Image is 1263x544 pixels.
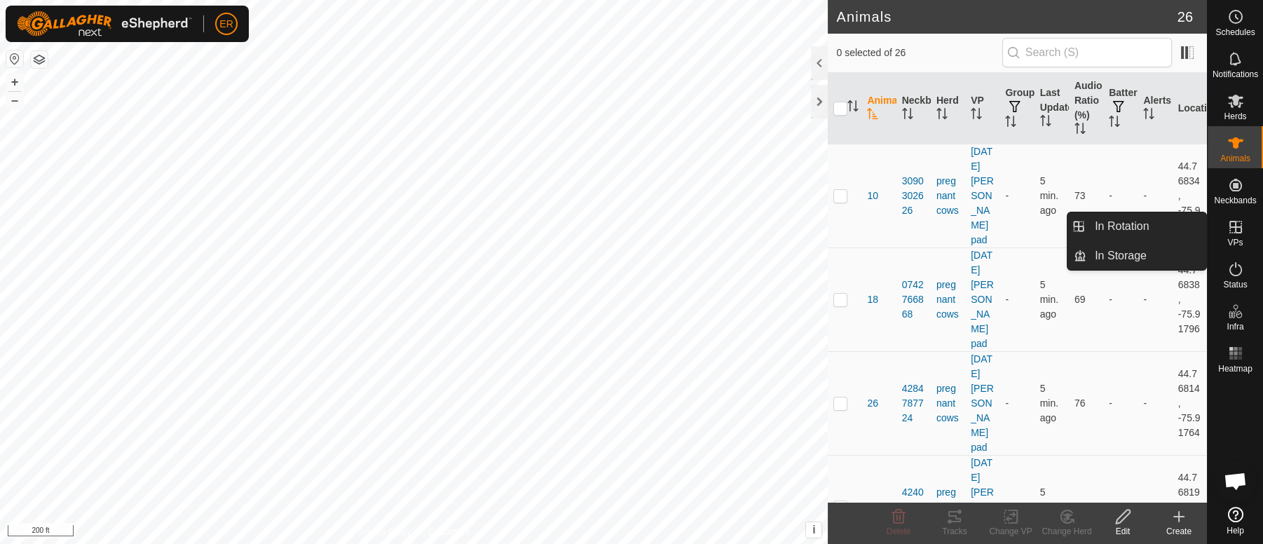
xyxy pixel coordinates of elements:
[836,8,1177,25] h2: Animals
[1040,279,1058,320] span: Aug 28, 2025, 9:05 PM
[1069,73,1103,144] th: Audio Ratio (%)
[1103,247,1138,351] td: -
[936,174,960,218] div: pregnant cows
[1227,526,1244,535] span: Help
[1103,351,1138,455] td: -
[1227,238,1243,247] span: VPs
[902,278,925,322] div: 0742766868
[1224,112,1246,121] span: Herds
[1173,144,1207,247] td: 44.76834, -75.91793
[1223,280,1247,289] span: Status
[1218,365,1252,373] span: Heatmap
[1074,125,1086,136] p-sorticon: Activate to sort
[902,381,925,426] div: 4284787724
[971,353,994,453] a: [DATE] [PERSON_NAME] pad
[847,102,859,114] p-sorticon: Activate to sort
[1177,6,1193,27] span: 26
[1138,351,1172,455] td: -
[1005,118,1016,129] p-sorticon: Activate to sort
[1067,242,1206,270] li: In Storage
[31,51,48,68] button: Map Layers
[1173,351,1207,455] td: 44.76814, -75.91764
[867,189,878,203] span: 10
[1103,144,1138,247] td: -
[1002,38,1172,67] input: Search (S)
[1040,383,1058,423] span: Aug 28, 2025, 9:05 PM
[1173,247,1207,351] td: 44.76838, -75.91796
[1227,322,1243,331] span: Infra
[6,92,23,109] button: –
[999,247,1034,351] td: -
[936,381,960,426] div: pregnant cows
[931,73,965,144] th: Herd
[1095,218,1149,235] span: In Rotation
[806,522,821,538] button: i
[999,351,1034,455] td: -
[1040,487,1058,527] span: Aug 28, 2025, 9:05 PM
[867,500,878,515] span: 33
[971,250,994,349] a: [DATE] [PERSON_NAME] pad
[1035,73,1069,144] th: Last Updated
[867,292,878,307] span: 18
[965,73,999,144] th: VP
[1095,525,1151,538] div: Edit
[836,46,1002,60] span: 0 selected of 26
[428,526,469,538] a: Contact Us
[902,174,925,218] div: 3090302626
[1086,242,1206,270] a: In Storage
[971,110,982,121] p-sorticon: Activate to sort
[359,526,411,538] a: Privacy Policy
[1214,196,1256,205] span: Neckbands
[1220,154,1250,163] span: Animals
[1040,175,1058,216] span: Aug 28, 2025, 9:05 PM
[1138,247,1172,351] td: -
[6,74,23,90] button: +
[1086,212,1206,240] a: In Rotation
[1067,212,1206,240] li: In Rotation
[971,146,994,245] a: [DATE] [PERSON_NAME] pad
[1213,70,1258,79] span: Notifications
[17,11,192,36] img: Gallagher Logo
[1039,525,1095,538] div: Change Herd
[6,50,23,67] button: Reset Map
[902,485,925,529] div: 4240204370
[867,396,878,411] span: 26
[887,526,911,536] span: Delete
[1074,190,1086,201] span: 73
[902,110,913,121] p-sorticon: Activate to sort
[861,73,896,144] th: Animal
[1215,28,1255,36] span: Schedules
[1074,501,1086,512] span: 67
[1215,460,1257,502] a: Open chat
[867,110,878,121] p-sorticon: Activate to sort
[1138,73,1172,144] th: Alerts
[999,73,1034,144] th: Groups
[1095,247,1147,264] span: In Storage
[896,73,931,144] th: Neckband
[1143,110,1154,121] p-sorticon: Activate to sort
[1138,144,1172,247] td: -
[1103,73,1138,144] th: Battery
[1208,501,1263,540] a: Help
[1074,294,1086,305] span: 69
[927,525,983,538] div: Tracks
[936,110,948,121] p-sorticon: Activate to sort
[219,17,233,32] span: ER
[1074,397,1086,409] span: 76
[1151,525,1207,538] div: Create
[999,144,1034,247] td: -
[936,278,960,322] div: pregnant cows
[936,485,960,529] div: pregnant cows
[812,524,815,536] span: i
[983,525,1039,538] div: Change VP
[1173,73,1207,144] th: Location
[1109,118,1120,129] p-sorticon: Activate to sort
[1040,117,1051,128] p-sorticon: Activate to sort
